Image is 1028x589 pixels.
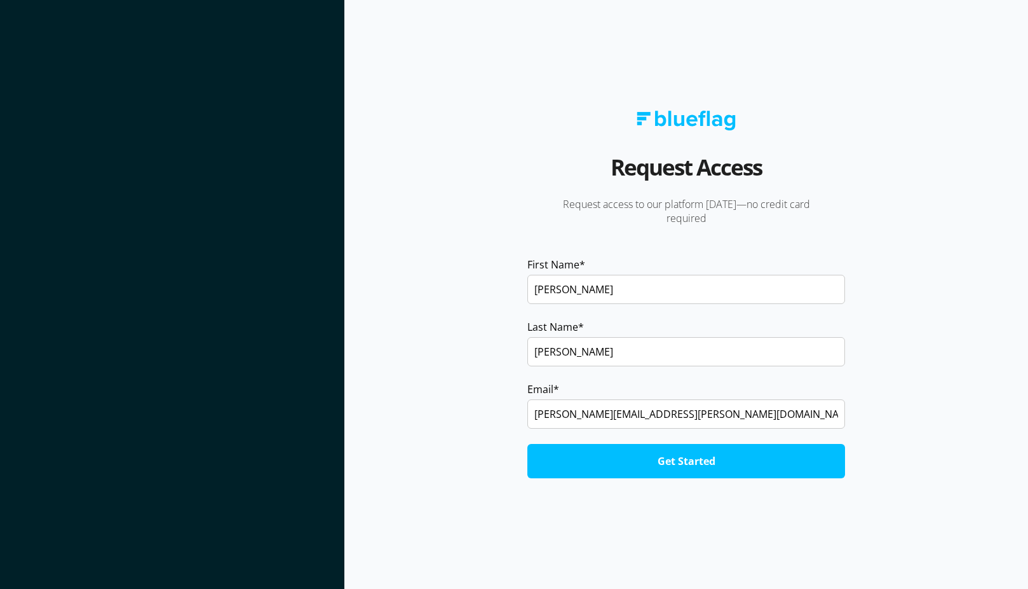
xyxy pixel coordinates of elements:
[527,444,845,478] input: Get Started
[527,382,553,397] span: Email
[527,337,845,366] input: Smith
[527,319,578,335] span: Last Name
[611,149,762,197] h2: Request Access
[637,111,736,130] img: Blue Flag logo
[527,257,579,272] span: First Name
[527,275,845,304] input: John
[527,399,845,429] input: name@yourcompany.com.au
[515,197,857,225] p: Request access to our platform [DATE]—no credit card required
